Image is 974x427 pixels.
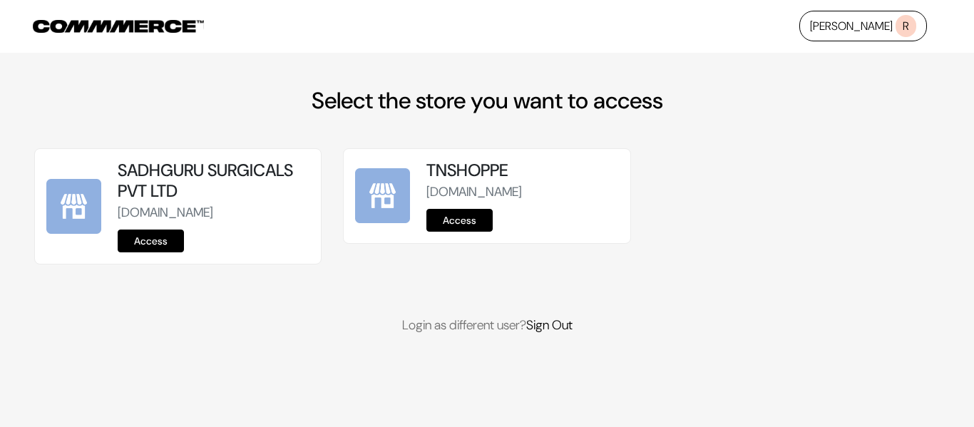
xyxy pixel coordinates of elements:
a: Access [426,209,493,232]
span: R [896,15,916,37]
p: [DOMAIN_NAME] [118,203,309,222]
a: [PERSON_NAME]R [799,11,927,41]
h5: TNSHOPPE [426,160,618,181]
h5: SADHGURU SURGICALS PVT LTD [118,160,309,202]
p: [DOMAIN_NAME] [426,182,618,202]
img: COMMMERCE [33,20,204,33]
img: TNSHOPPE [355,168,410,223]
a: Access [118,230,184,252]
p: Login as different user? [34,316,940,335]
h2: Select the store you want to access [34,87,940,114]
a: Sign Out [526,317,573,334]
img: SADHGURU SURGICALS PVT LTD [46,179,101,234]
